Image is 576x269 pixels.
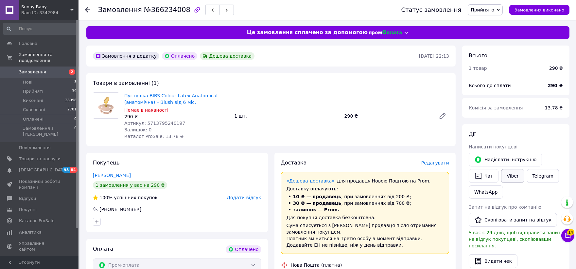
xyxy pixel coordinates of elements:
[469,185,503,199] a: WhatsApp
[549,65,563,71] div: 290 ₴
[293,194,341,199] span: 10 ₴ — продавець
[19,229,42,235] span: Аналітика
[74,79,77,85] span: 3
[124,93,218,105] a: Пустушка BIBS Colour Latex Anatomical (анатомічна) – Blush від 6 міс.
[509,5,569,15] button: Замовлення виконано
[436,109,449,123] a: Редагувати
[124,134,183,139] span: Каталог ProSale: 13.78 ₴
[548,83,563,88] b: 290 ₴
[19,167,67,173] span: [DEMOGRAPHIC_DATA]
[289,262,344,268] div: Нова Пошта (платна)
[93,80,159,86] span: Товари в замовленні (1)
[501,169,524,183] a: Viber
[200,52,254,60] div: Дешева доставка
[19,52,79,64] span: Замовлення та повідомлення
[469,144,517,149] span: Написати покупцеві
[469,204,541,210] span: Запит на відгук про компанію
[3,23,77,35] input: Пошук
[99,195,113,200] span: 100%
[469,83,511,88] span: Всього до сплати
[21,4,70,10] span: Sunny Baby
[65,98,77,104] span: 28098
[72,88,77,94] span: 39
[342,111,433,121] div: 290 ₴
[85,7,90,13] div: Повернутися назад
[93,160,120,166] span: Покупець
[99,206,142,213] div: [PHONE_NUMBER]
[469,105,523,110] span: Комісія за замовлення
[227,195,261,200] span: Додати відгук
[515,8,564,12] span: Замовлення виконано
[419,53,449,59] time: [DATE] 22:13
[469,52,487,59] span: Всього
[469,153,542,166] button: Надіслати інструкцію
[19,69,46,75] span: Замовлення
[19,240,61,252] span: Управління сайтом
[232,111,341,121] div: 1 шт.
[93,93,119,118] img: Пустушка BIBS Colour Latex Anatomical (анатомічна) – Blush від 6 міс.
[23,116,44,122] span: Оплачені
[124,127,152,132] span: Залишок: 0
[469,131,476,137] span: Дії
[124,107,168,113] span: Немає в наявності
[93,173,131,178] a: [PERSON_NAME]
[561,229,574,242] button: Чат з покупцем14
[469,230,561,248] span: У вас є 29 днів, щоб відправити запит на відгук покупцеві, скопіювавши посилання.
[62,167,70,173] span: 98
[527,169,559,183] a: Telegram
[545,105,563,110] span: 13.78 ₴
[287,200,444,206] li: , при замовленнях від 700 ₴;
[21,10,79,16] div: Ваш ID: 3342984
[19,179,61,190] span: Показники роботи компанії
[23,79,32,85] span: Нові
[287,178,335,183] a: «Дешева доставка»
[287,178,444,184] div: для продавця Новою Поштою на Prom.
[74,116,77,122] span: 0
[23,125,74,137] span: Замовлення з [PERSON_NAME]
[162,52,197,60] div: Оплачено
[144,6,190,14] span: №366234008
[19,156,61,162] span: Товари та послуги
[226,245,261,253] div: Оплачено
[67,107,77,113] span: 2701
[19,207,37,213] span: Покупці
[287,214,444,221] div: Для покупця доставка безкоштовна.
[93,52,159,60] div: Замовлення з додатку
[19,196,36,202] span: Відгуки
[19,41,37,47] span: Головна
[469,213,557,227] button: Скопіювати запит на відгук
[19,145,51,151] span: Повідомлення
[471,7,494,12] span: Прийнято
[287,222,444,248] div: Сума списується з [PERSON_NAME] продавця після отримання замовлення покупцем. Платник зміниться н...
[98,6,142,14] span: Замовлення
[93,181,167,189] div: 1 замовлення у вас на 290 ₴
[69,69,75,75] span: 2
[469,169,498,183] button: Чат
[93,194,158,201] div: успішних покупок
[281,160,307,166] span: Доставка
[23,98,43,104] span: Виконані
[293,207,340,212] span: залишок — Prom.
[567,229,574,235] span: 14
[247,29,368,36] span: Це замовлення сплачено за допомогою
[19,218,54,224] span: Каталог ProSale
[74,125,77,137] span: 0
[421,160,449,165] span: Редагувати
[124,113,229,120] div: 290 ₴
[93,246,113,252] span: Оплата
[287,185,444,192] div: Доставку оплачують:
[401,7,462,13] div: Статус замовлення
[293,201,341,206] span: 30 ₴ — продавець
[23,88,43,94] span: Прийняті
[287,193,444,200] li: , при замовленнях від 200 ₴;
[124,121,185,126] span: Артикул: 5713795240197
[70,167,77,173] span: 84
[23,107,45,113] span: Скасовані
[469,254,517,268] button: Видати чек
[469,66,487,71] span: 1 товар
